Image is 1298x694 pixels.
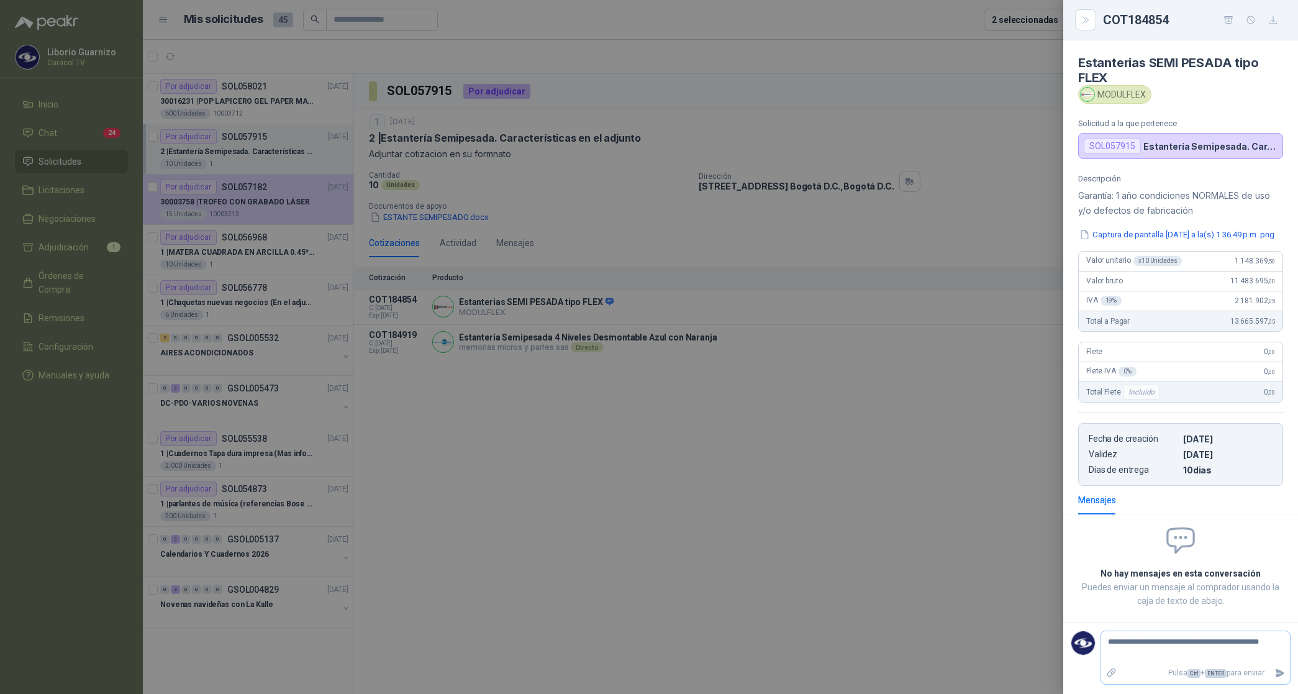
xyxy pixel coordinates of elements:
span: Valor bruto [1086,276,1122,285]
span: 0 [1264,367,1275,376]
span: 1.148.369 [1235,257,1275,265]
button: Close [1078,12,1093,27]
span: 13.665.597 [1230,317,1275,326]
span: ,00 [1268,349,1275,355]
span: Ctrl [1187,669,1200,678]
button: Captura de pantalla [DATE] a la(s) 1.36.49 p.m..png [1078,228,1276,241]
span: ,05 [1268,318,1275,325]
p: Puedes enviar un mensaje al comprador usando la caja de texto de abajo. [1078,580,1283,608]
h4: Estanterias SEMI PESADA tipo FLEX [1078,55,1283,85]
p: Garantía: 1 año condiciones NORMALES de uso y/o defectos de fabricación [1078,188,1283,218]
span: ,05 [1268,298,1275,304]
div: MODULFLEX [1078,85,1151,104]
span: 0 [1264,388,1275,396]
span: Total Flete [1086,385,1163,400]
span: ,00 [1268,278,1275,285]
p: [DATE] [1183,434,1273,444]
p: Pulsa + para enviar [1122,662,1270,684]
p: Validez [1089,449,1178,460]
p: [DATE] [1183,449,1273,460]
label: Adjuntar archivos [1101,662,1122,684]
span: IVA [1086,296,1122,306]
div: SOL057915 [1084,139,1141,153]
span: Valor unitario [1086,256,1182,266]
p: Días de entrega [1089,465,1178,475]
span: Total a Pagar [1086,317,1130,326]
div: 0 % [1119,367,1137,377]
button: Enviar [1269,662,1290,684]
p: Fecha de creación [1089,434,1178,444]
p: Solicitud a la que pertenece [1078,119,1283,128]
h2: No hay mensajes en esta conversación [1078,567,1283,580]
img: Company Logo [1071,631,1095,655]
div: x 10 Unidades [1133,256,1182,266]
div: Mensajes [1078,493,1116,507]
span: ,50 [1268,258,1275,265]
span: 11.483.695 [1230,276,1275,285]
span: 2.181.902 [1235,296,1275,305]
span: 0 [1264,347,1275,356]
p: Estantería Semipesada. Características en el adjunto [1143,141,1278,152]
p: Descripción [1078,174,1283,183]
span: ,00 [1268,389,1275,396]
span: Flete [1086,347,1102,356]
div: Incluido [1123,385,1160,400]
div: 19 % [1101,296,1122,306]
span: Flete IVA [1086,367,1137,377]
span: ,00 [1268,368,1275,375]
p: 10 dias [1183,465,1273,475]
img: Company Logo [1081,88,1094,101]
div: COT184854 [1103,10,1283,30]
span: ENTER [1205,669,1227,678]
